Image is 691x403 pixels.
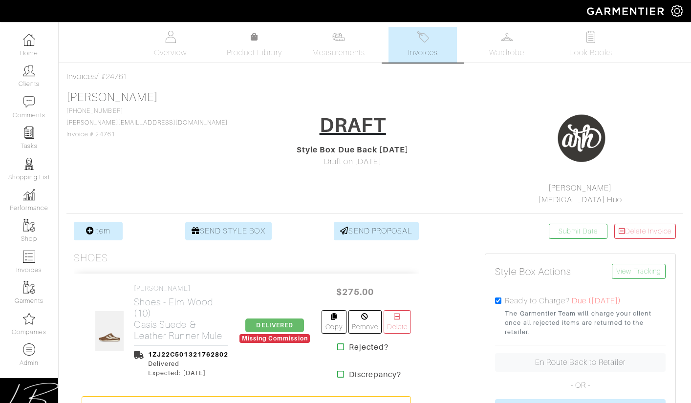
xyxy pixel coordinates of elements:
[257,156,448,168] div: Draft on [DATE]
[239,334,310,343] div: Missing Commission
[572,297,621,305] span: Due ([DATE])
[148,351,228,358] a: 1ZJ22C501321762802
[505,309,666,337] small: The Garmentier Team will charge your client once all rejected items are returned to the retailer.
[74,252,108,264] h3: Shoes
[495,353,666,372] a: En Route Back to Retailer
[74,222,123,240] a: Item
[164,31,176,43] img: basicinfo-40fd8af6dae0f16599ec9e87c0ef1c0a1fdea2edbe929e3d69a839185d80c458.svg
[245,320,304,329] a: DELIVERED
[134,284,228,341] a: [PERSON_NAME] Shoes - Elm Wood (10)Oasis Suede & Leather Runner Mule
[23,96,35,108] img: comment-icon-a0a6a9ef722e966f86d9cbdc48e553b5cf19dbc54f86b18d962a5391bc8f6eb6.png
[348,310,382,334] a: Remove
[23,189,35,201] img: graph-8b7af3c665d003b59727f371ae50e7771705bf0c487971e6e97d053d13c5068d.png
[671,5,683,17] img: gear-icon-white-bd11855cb880d31180b6d7d6211b90ccbf57a29d726f0c71d8c61bd08dd39cc2.png
[245,318,304,332] span: DELIVERED
[585,31,597,43] img: todo-9ac3debb85659649dc8f770b8b6100bb5dab4b48dedcbae339e5042a72dfd3cc.svg
[23,127,35,139] img: reminder-icon-8004d30b9f0a5d33ae49ab947aed9ed385cf756f9e5892f1edd6e32f2345188e.png
[23,219,35,232] img: garments-icon-b7da505a4dc4fd61783c78ac3ca0ef83fa9d6f193b1c9dc38574b1d14d53ca28.png
[148,359,228,368] div: Delivered
[557,114,606,163] img: 4TfD4A8YabqaWvQtyeWFjQSn.png
[185,222,272,240] a: SEND STYLE BOX
[612,264,666,279] a: View Tracking
[134,297,228,341] h2: Shoes - Elm Wood (10) Oasis Suede & Leather Runner Mule
[23,343,35,356] img: custom-products-icon-6973edde1b6c6774590e2ad28d3d057f2f42decad08aa0e48061009ba2575b3a.png
[66,72,96,81] a: Invoices
[495,380,666,391] p: - OR -
[23,64,35,77] img: clients-icon-6bae9207a08558b7cb47a8932f037763ab4055f8c8b6bfacd5dc20c3e0201464.png
[408,47,438,59] span: Invoices
[313,110,392,144] a: DRAFT
[220,31,289,59] a: Product Library
[257,144,448,156] div: Style Box Due Back [DATE]
[23,158,35,170] img: stylists-icon-eb353228a002819b7ec25b43dbf5f0378dd9e0616d9560372ff212230b889e62.png
[539,195,622,204] a: [MEDICAL_DATA] Huo
[23,281,35,294] img: garments-icon-b7da505a4dc4fd61783c78ac3ca0ef83fa9d6f193b1c9dc38574b1d14d53ca28.png
[320,113,386,137] h1: DRAFT
[384,310,411,334] a: Delete
[154,47,187,59] span: Overview
[334,222,419,240] a: SEND PROPOSAL
[614,224,676,239] a: Delete Invoice
[23,34,35,46] img: dashboard-icon-dbcd8f5a0b271acd01030246c82b418ddd0df26cd7fceb0bd07c9910d44c42f6.png
[134,284,228,293] h4: [PERSON_NAME]
[349,341,389,353] strong: Rejected?
[23,251,35,263] img: orders-icon-0abe47150d42831381b5fb84f609e132dff9fe21cb692f30cb5eec754e2cba89.png
[66,91,158,104] a: [PERSON_NAME]
[582,2,671,20] img: garmentier-logo-header-white-b43fb05a5012e4ada735d5af1a66efaba907eab6374d6393d1fbf88cb4ef424d.png
[389,27,457,63] a: Invoices
[136,27,205,63] a: Overview
[148,368,228,378] div: Expected: [DATE]
[489,47,524,59] span: Wardrobe
[312,47,366,59] span: Measurements
[322,310,346,334] a: Copy
[548,184,612,192] a: [PERSON_NAME]
[505,295,570,307] label: Ready to Charge?
[495,266,571,277] h5: Style Box Actions
[304,27,373,63] a: Measurements
[549,224,607,239] a: Submit Date
[66,107,228,138] span: [PHONE_NUMBER] Invoice # 24761
[349,369,402,381] strong: Discrepancy?
[332,31,345,43] img: measurements-466bbee1fd09ba9460f595b01e5d73f9e2bff037440d3c8f018324cb6cdf7a4a.svg
[23,313,35,325] img: companies-icon-14a0f246c7e91f24465de634b560f0151b0cc5c9ce11af5fac52e6d7d6371812.png
[501,31,513,43] img: wardrobe-487a4870c1b7c33e795ec22d11cfc2ed9d08956e64fb3008fe2437562e282088.svg
[417,31,429,43] img: orders-27d20c2124de7fd6de4e0e44c1d41de31381a507db9b33961299e4e07d508b8c.svg
[66,71,683,83] div: / #24761
[66,119,228,126] a: [PERSON_NAME][EMAIL_ADDRESS][DOMAIN_NAME]
[325,281,384,302] span: $275.00
[227,47,282,59] span: Product Library
[473,27,541,63] a: Wardrobe
[569,47,613,59] span: Look Books
[95,311,125,352] img: dANJxBA1eXjPrpbVJbPt8wJn
[557,27,625,63] a: Look Books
